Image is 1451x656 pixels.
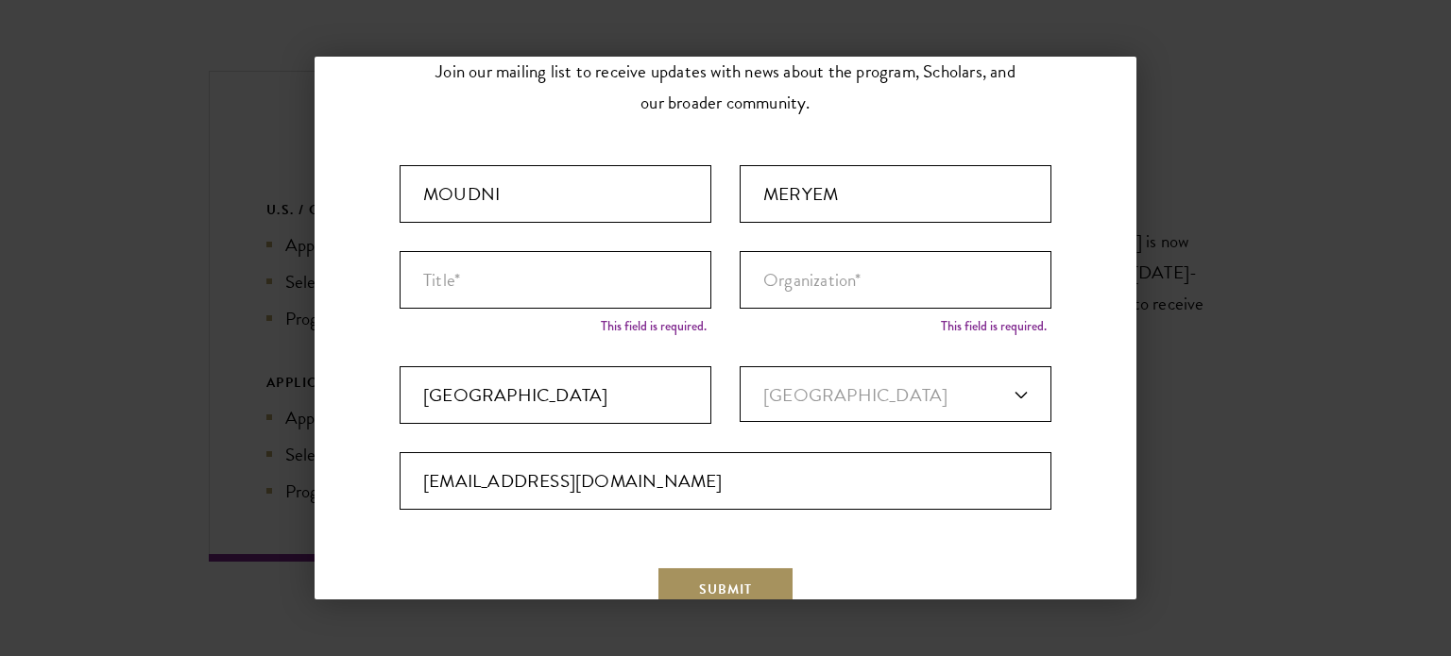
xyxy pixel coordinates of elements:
button: Submit [657,566,794,612]
input: Title* [400,251,711,309]
input: City* [400,366,711,424]
input: Last Name* [740,165,1051,223]
span: [GEOGRAPHIC_DATA] [763,381,947,409]
div: This field is required. [596,314,711,338]
span: Submit [699,580,752,599]
input: First Name* [400,165,711,223]
p: Join our mailing list to receive updates with news about the program, Scholars, and our broader c... [433,56,1018,118]
input: Organization* [740,251,1051,309]
div: This field is required. [936,314,1051,338]
input: Email* [400,452,1051,510]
